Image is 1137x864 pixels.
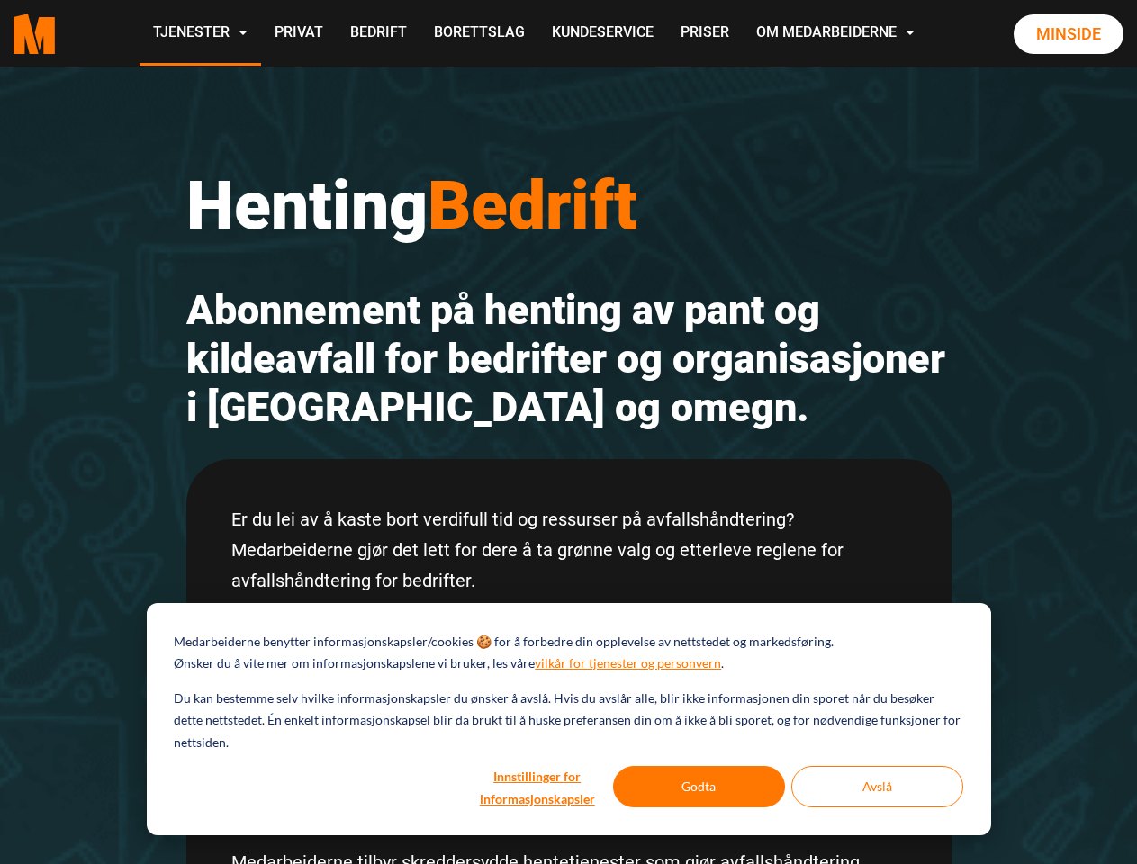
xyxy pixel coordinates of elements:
[420,2,538,66] a: Borettslag
[791,766,963,807] button: Avslå
[667,2,743,66] a: Priser
[337,2,420,66] a: Bedrift
[613,766,785,807] button: Godta
[428,166,637,245] span: Bedrift
[535,652,721,675] a: vilkår for tjenester og personvern
[186,286,952,432] h2: Abonnement på henting av pant og kildeavfall for bedrifter og organisasjoner i [GEOGRAPHIC_DATA] ...
[468,766,607,807] button: Innstillinger for informasjonskapsler
[147,603,991,835] div: Cookie banner
[743,2,928,66] a: Om Medarbeiderne
[231,504,907,596] p: Er du lei av å kaste bort verdifull tid og ressurser på avfallshåndtering? Medarbeiderne gjør det...
[174,652,724,675] p: Ønsker du å vite mer om informasjonskapslene vi bruker, les våre .
[538,2,667,66] a: Kundeservice
[174,631,834,653] p: Medarbeiderne benytter informasjonskapsler/cookies 🍪 for å forbedre din opplevelse av nettstedet ...
[140,2,261,66] a: Tjenester
[1014,14,1123,54] a: Minside
[186,165,952,246] h1: Henting
[261,2,337,66] a: Privat
[174,688,962,754] p: Du kan bestemme selv hvilke informasjonskapsler du ønsker å avslå. Hvis du avslår alle, blir ikke...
